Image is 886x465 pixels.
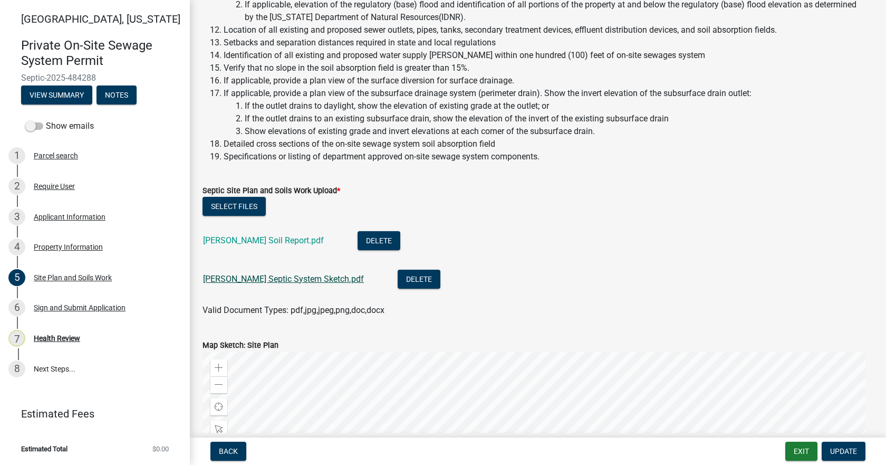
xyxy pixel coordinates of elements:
div: Zoom in [210,359,227,376]
div: Sign and Submit Application [34,304,126,311]
div: Parcel search [34,152,78,159]
wm-modal-confirm: Notes [97,91,137,100]
div: 4 [8,239,25,255]
div: Find my location [210,398,227,415]
div: 7 [8,330,25,347]
div: Require User [34,183,75,190]
a: [PERSON_NAME] Septic System Sketch.pdf [203,274,364,284]
li: Setbacks and separation distances required in state and local regulations [224,36,873,49]
span: Estimated Total [21,445,68,452]
div: 2 [8,178,25,195]
span: Update [830,447,857,455]
button: Update [822,442,865,461]
div: 6 [8,299,25,316]
div: 8 [8,360,25,377]
wm-modal-confirm: Delete Document [358,236,400,246]
li: Location of all existing and proposed sewer outlets, pipes, tanks, secondary treatment devices, e... [224,24,873,36]
span: Septic-2025-484288 [21,73,169,83]
div: Property Information [34,243,103,251]
li: Show elevations of existing grade and invert elevations at each corner of the subsurface drain. [245,125,873,138]
span: [GEOGRAPHIC_DATA], [US_STATE] [21,13,180,25]
button: Exit [785,442,817,461]
a: [PERSON_NAME] Soil Report.pdf [203,235,324,245]
span: Back [219,447,238,455]
li: Detailed cross sections of the on-site sewage system soil absorption field [224,138,873,150]
button: Notes [97,86,137,105]
li: If the outlet drains to daylight, show the elevation of existing grade at the outlet; or [245,100,873,112]
div: Applicant Information [34,213,105,221]
button: Back [210,442,246,461]
button: Delete [358,231,400,250]
li: If applicable, provide a plan view of the subsurface drainage system (perimeter drain). Show the ... [224,87,873,138]
a: Estimated Fees [8,403,173,424]
button: Delete [398,270,440,289]
span: Valid Document Types: pdf,jpg,jpeg,png,doc,docx [203,305,384,315]
div: Site Plan and Soils Work [34,274,112,281]
li: If applicable, provide a plan view of the surface diversion for surface drainage. [224,74,873,87]
li: If the outlet drains to an existing subsurface drain, show the elevation of the invert of the exi... [245,112,873,125]
h4: Private On-Site Sewage System Permit [21,38,181,69]
li: Specifications or listing of department approved on-site sewage system components. [224,150,873,163]
li: Verify that no slope in the soil absorption field is greater than 15%. [224,62,873,74]
button: View Summary [21,86,92,105]
li: Identification of all existing and proposed water supply [PERSON_NAME] within one hundred (100) f... [224,49,873,62]
div: Zoom out [210,376,227,393]
label: Show emails [25,120,94,132]
label: Map Sketch: Site Plan [203,342,278,349]
div: 3 [8,208,25,225]
div: 5 [8,269,25,286]
div: 1 [8,147,25,164]
button: Select files [203,197,266,216]
label: Septic Site Plan and Soils Work Upload [203,187,340,195]
wm-modal-confirm: Summary [21,91,92,100]
div: Health Review [34,335,80,342]
wm-modal-confirm: Delete Document [398,275,440,285]
span: $0.00 [152,445,169,452]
